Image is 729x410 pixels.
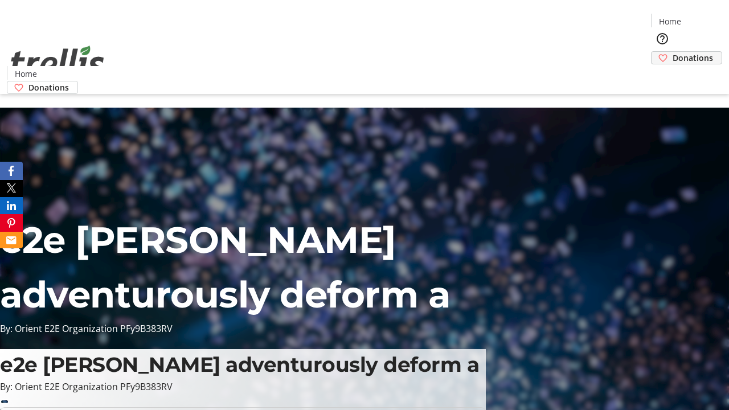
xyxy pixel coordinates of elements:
button: Cart [651,64,674,87]
a: Home [7,68,44,80]
button: Help [651,27,674,50]
span: Donations [28,81,69,93]
a: Donations [7,81,78,94]
a: Donations [651,51,722,64]
span: Home [659,15,681,27]
span: Donations [673,52,713,64]
a: Home [652,15,688,27]
span: Home [15,68,37,80]
img: Orient E2E Organization PFy9B383RV's Logo [7,33,108,90]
